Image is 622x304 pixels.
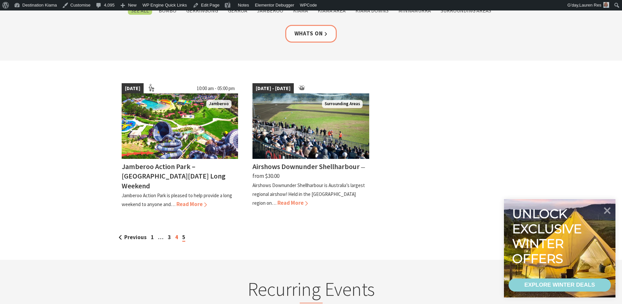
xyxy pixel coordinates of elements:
img: Grandstand crowd enjoying the close view of the display and mountains [252,93,369,159]
label: Minnamurra [395,7,434,15]
label: Gerroa [225,7,251,15]
span: … [158,234,164,241]
label: Jamberoo [254,7,287,15]
span: Jamberoo [206,100,231,108]
img: Jamberoo Action Park Kiama NSW [122,93,238,159]
div: EXPLORE WINTER DEALS [524,278,595,292]
span: Read More [176,200,207,208]
span: Surrounding Areas [322,100,363,108]
a: [DATE] - [DATE] Grandstand crowd enjoying the close view of the display and mountains Surrounding... [252,83,369,209]
span: Read More [277,199,308,206]
label: Kiama Area [314,7,349,15]
a: Whats On [285,25,337,42]
label: Kiama Downs [352,7,392,15]
span: Lauren Res [579,3,601,8]
span: 5 [182,234,185,242]
label: Surrounding Areas [437,7,494,15]
a: 1 [151,234,154,241]
h4: Jamberoo Action Park – [GEOGRAPHIC_DATA][DATE] Long Weekend [122,162,226,190]
span: 10:00 am - 05:00 pm [193,83,238,94]
label: See All [128,7,152,15]
h4: Airshows Downunder Shellharbour [252,162,360,171]
div: Unlock exclusive winter offers [512,206,585,266]
label: Kiama [290,7,311,15]
img: Res-lauren-square-150x150.jpg [603,2,609,8]
a: EXPLORE WINTER DEALS [509,278,611,292]
span: [DATE] [122,83,144,94]
span: [DATE] - [DATE] [252,83,294,94]
label: Gerringong [183,7,221,15]
label: Bombo [155,7,180,15]
p: Airshows Downunder Shellharbour is Australia’s largest regional airshow! Held in the [GEOGRAPHIC_... [252,182,365,206]
h2: Recurring Events [183,278,440,303]
p: Jamberoo Action Park is pleased to help provide a long weekend to anyone and… [122,192,232,207]
a: 3 [168,234,171,241]
a: 4 [175,234,178,241]
a: Previous [119,234,147,241]
a: [DATE] 10:00 am - 05:00 pm Jamberoo Action Park Kiama NSW Jamberoo Jamberoo Action Park – [GEOGRA... [122,83,238,209]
